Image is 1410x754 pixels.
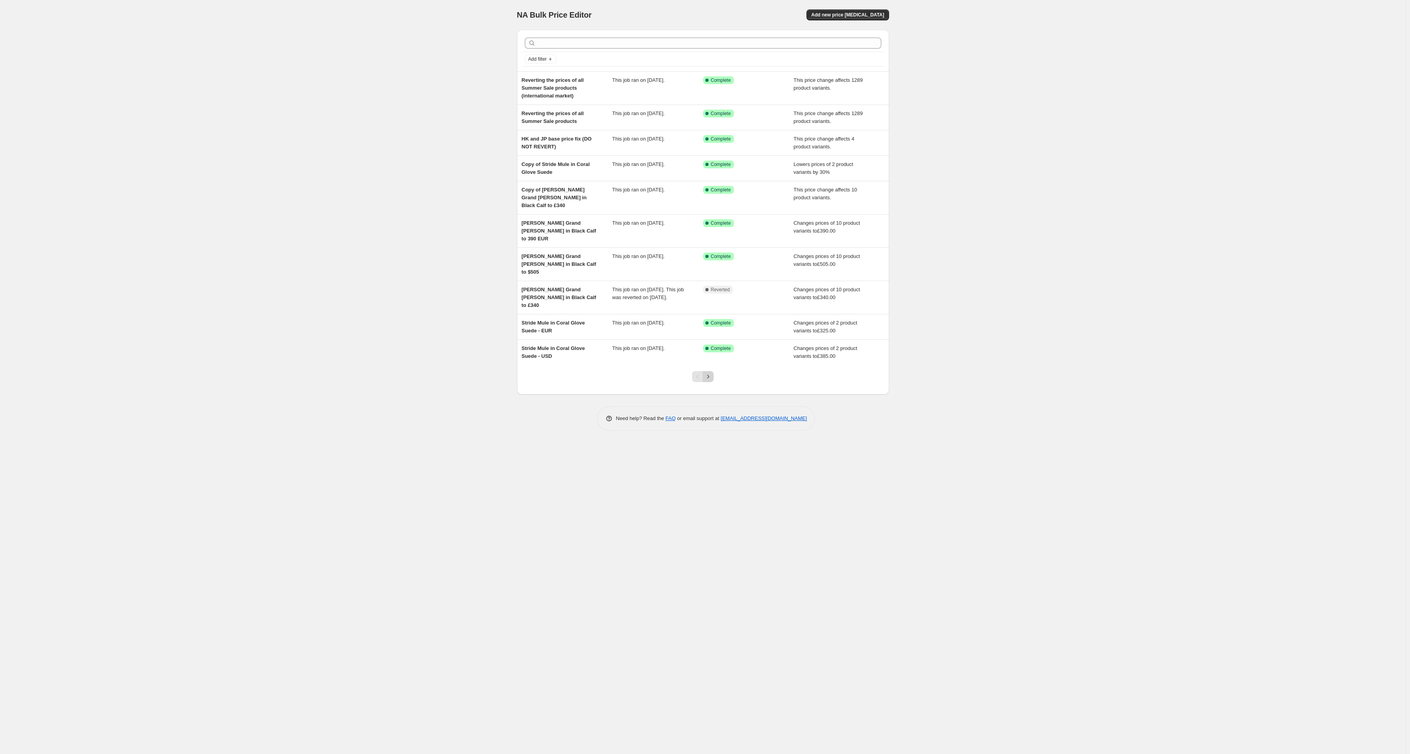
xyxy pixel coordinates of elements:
[711,110,731,117] span: Complete
[525,54,556,64] button: Add filter
[794,220,860,234] span: Changes prices of 10 product variants to
[794,110,863,124] span: This price change affects 1289 product variants.
[522,187,587,208] span: Copy of [PERSON_NAME] Grand [PERSON_NAME] in Black Calf to £340
[612,77,665,83] span: This job ran on [DATE].
[616,415,666,421] span: Need help? Read the
[522,220,597,242] span: [PERSON_NAME] Grand [PERSON_NAME] in Black Calf to 390 EUR
[794,77,863,91] span: This price change affects 1289 product variants.
[794,136,854,150] span: This price change affects 4 product variants.
[522,136,592,150] span: HK and JP base price fix (DO NOT REVERT)
[794,187,857,200] span: This price change affects 10 product variants.
[703,371,714,382] button: Next
[676,415,721,421] span: or email support at
[811,12,884,18] span: Add new price [MEDICAL_DATA]
[612,253,665,259] span: This job ran on [DATE].
[817,328,835,334] span: £325.00
[517,11,592,19] span: NA Bulk Price Editor
[806,9,889,20] button: Add new price [MEDICAL_DATA]
[612,320,665,326] span: This job ran on [DATE].
[711,187,731,193] span: Complete
[794,287,860,300] span: Changes prices of 10 product variants to
[721,415,807,421] a: [EMAIL_ADDRESS][DOMAIN_NAME]
[665,415,676,421] a: FAQ
[711,136,731,142] span: Complete
[612,287,684,300] span: This job ran on [DATE]. This job was reverted on [DATE].
[522,287,597,308] span: [PERSON_NAME] Grand [PERSON_NAME] in Black Calf to £340
[794,253,860,267] span: Changes prices of 10 product variants to
[612,110,665,116] span: This job ran on [DATE].
[794,161,853,175] span: Lowers prices of 2 product variants by 30%
[794,320,857,334] span: Changes prices of 2 product variants to
[794,345,857,359] span: Changes prices of 2 product variants to
[817,228,835,234] span: £390.00
[612,136,665,142] span: This job ran on [DATE].
[612,345,665,351] span: This job ran on [DATE].
[711,253,731,260] span: Complete
[692,371,714,382] nav: Pagination
[522,77,584,99] span: Reverting the prices of all Summer Sale products (international market)
[711,161,731,168] span: Complete
[711,287,730,293] span: Reverted
[612,161,665,167] span: This job ran on [DATE].
[711,320,731,326] span: Complete
[817,261,835,267] span: £505.00
[522,320,585,334] span: Stride Mule in Coral Glove Suede - EUR
[711,220,731,226] span: Complete
[817,294,835,300] span: £340.00
[522,253,597,275] span: [PERSON_NAME] Grand [PERSON_NAME] in Black Calf to $505
[711,345,731,352] span: Complete
[612,187,665,193] span: This job ran on [DATE].
[522,161,590,175] span: Copy of Stride Mule in Coral Glove Suede
[612,220,665,226] span: This job ran on [DATE].
[711,77,731,83] span: Complete
[522,345,585,359] span: Stride Mule in Coral Glove Suede - USD
[528,56,547,62] span: Add filter
[817,353,835,359] span: £385.00
[522,110,584,124] span: Reverting the prices of all Summer Sale products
